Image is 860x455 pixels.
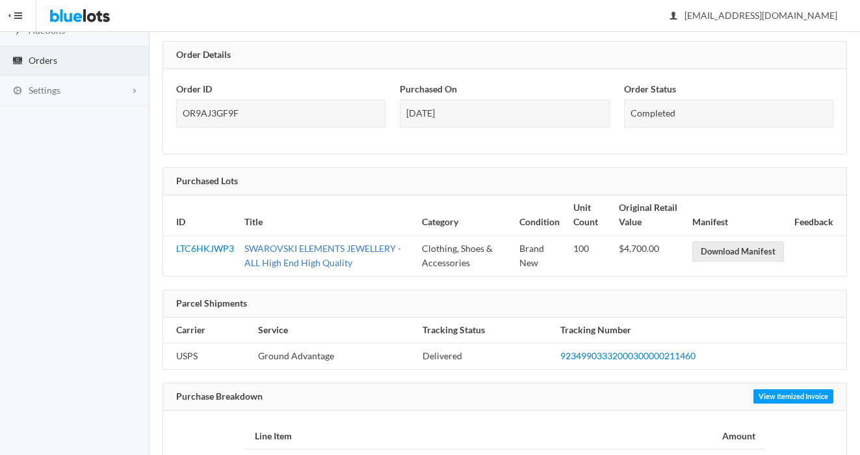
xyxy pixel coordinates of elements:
[667,10,680,23] ion-icon: person
[789,195,846,236] th: Feedback
[11,55,24,68] ion-icon: cash
[163,383,846,411] div: Purchase Breakdown
[163,195,239,236] th: ID
[176,82,212,97] label: Order ID
[417,343,555,369] td: Delivered
[624,100,833,128] div: Completed
[163,290,846,318] div: Parcel Shipments
[417,318,555,344] th: Tracking Status
[614,236,687,276] td: $4,700.00
[560,350,696,361] a: 92349903332000300000211460
[163,42,846,69] div: Order Details
[253,343,417,369] td: Ground Advantage
[245,424,708,450] th: Line Item
[417,195,514,236] th: Category
[687,195,789,236] th: Manifest
[514,195,567,236] th: Condition
[555,318,846,344] th: Tracking Number
[11,85,24,98] ion-icon: cog
[163,318,253,344] th: Carrier
[568,236,614,276] td: 100
[400,100,609,128] div: [DATE]
[400,82,457,97] label: Purchased On
[753,389,833,404] a: View Itemized Invoice
[253,318,417,344] th: Service
[163,168,846,195] div: Purchased Lots
[176,243,234,254] a: LTC6HKJWP3
[568,195,614,236] th: Unit Count
[244,243,401,269] a: SWAROVSKI ELEMENTS JEWELLERY - ALL High End High Quality
[176,100,385,128] div: OR9AJ3GF9F
[670,10,837,21] span: [EMAIL_ADDRESS][DOMAIN_NAME]
[163,343,253,369] td: USPS
[29,55,57,66] span: Orders
[708,424,765,450] th: Amount
[11,25,24,38] ion-icon: flash
[624,82,676,97] label: Order Status
[239,195,417,236] th: Title
[29,25,65,36] span: Auctions
[514,236,567,276] td: Brand New
[417,236,514,276] td: Clothing, Shoes & Accessories
[614,195,687,236] th: Original Retail Value
[692,241,784,262] a: Download Manifest
[29,85,60,96] span: Settings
